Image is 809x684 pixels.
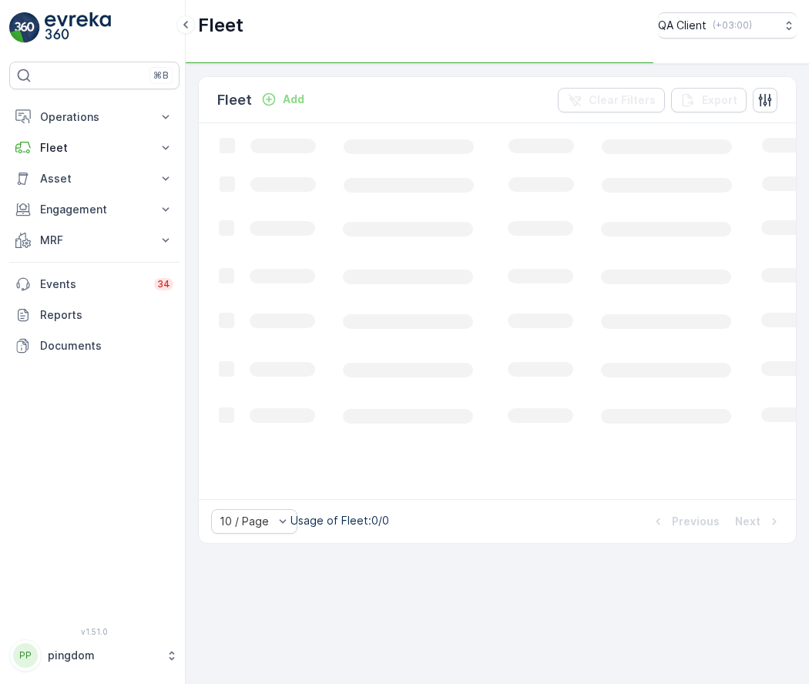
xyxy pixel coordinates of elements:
[9,269,180,300] a: Events34
[702,92,737,108] p: Export
[9,12,40,43] img: logo
[13,643,38,668] div: PP
[40,171,149,186] p: Asset
[9,627,180,636] span: v 1.51.0
[40,307,173,323] p: Reports
[658,12,797,39] button: QA Client(+03:00)
[649,512,721,531] button: Previous
[672,514,720,529] p: Previous
[153,69,169,82] p: ⌘B
[9,330,180,361] a: Documents
[40,202,149,217] p: Engagement
[157,278,170,290] p: 34
[9,132,180,163] button: Fleet
[198,13,243,38] p: Fleet
[9,194,180,225] button: Engagement
[9,300,180,330] a: Reports
[40,277,145,292] p: Events
[9,163,180,194] button: Asset
[290,513,389,528] p: Usage of Fleet : 0/0
[48,648,158,663] p: pingdom
[9,225,180,256] button: MRF
[9,102,180,132] button: Operations
[40,233,149,248] p: MRF
[40,338,173,354] p: Documents
[217,89,252,111] p: Fleet
[558,88,665,112] button: Clear Filters
[713,19,752,32] p: ( +03:00 )
[45,12,111,43] img: logo_light-DOdMpM7g.png
[255,90,311,109] button: Add
[40,109,149,125] p: Operations
[589,92,656,108] p: Clear Filters
[735,514,760,529] p: Next
[671,88,747,112] button: Export
[733,512,784,531] button: Next
[658,18,707,33] p: QA Client
[40,140,149,156] p: Fleet
[9,639,180,672] button: PPpingdom
[283,92,304,107] p: Add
